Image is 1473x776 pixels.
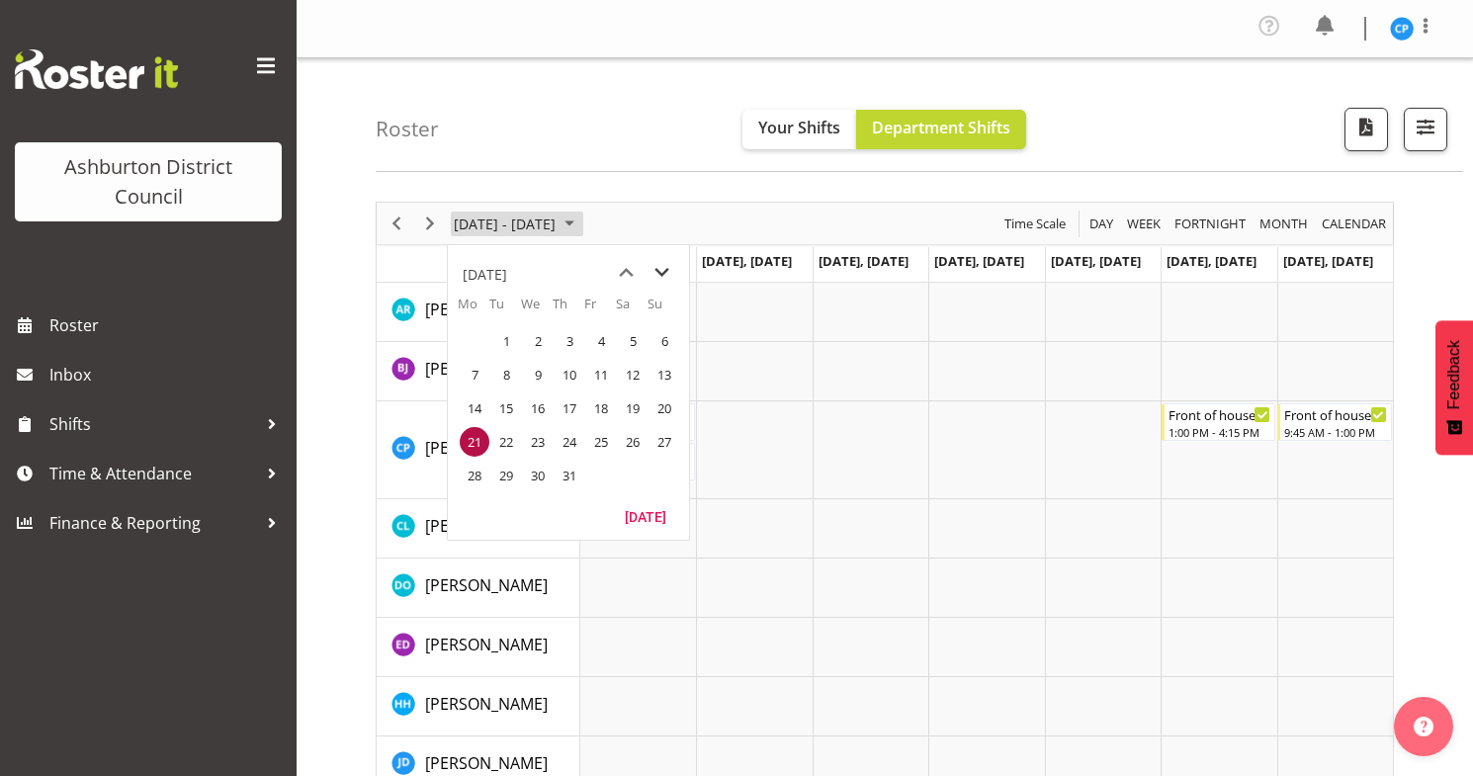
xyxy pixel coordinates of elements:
[460,461,489,490] span: Monday, July 28, 2025
[1256,212,1312,236] button: Timeline Month
[1169,424,1270,440] div: 1:00 PM - 4:15 PM
[377,283,580,342] td: Andrew Rankin resource
[618,393,648,423] span: Saturday, July 19, 2025
[1002,212,1068,236] span: Time Scale
[650,360,679,389] span: Sunday, July 13, 2025
[1086,212,1117,236] button: Timeline Day
[377,618,580,677] td: Esther Deans resource
[49,508,257,538] span: Finance & Reporting
[425,298,548,321] a: [PERSON_NAME]
[425,514,674,538] a: [PERSON_NAME] [PERSON_NAME]
[618,360,648,389] span: Saturday, July 12, 2025
[555,461,584,490] span: Thursday, July 31, 2025
[555,326,584,356] span: Thursday, July 3, 2025
[872,117,1010,138] span: Department Shifts
[377,559,580,618] td: Denise O'Halloran resource
[425,515,674,537] span: [PERSON_NAME] [PERSON_NAME]
[584,295,616,324] th: Fr
[15,49,178,89] img: Rosterit website logo
[425,634,548,655] span: [PERSON_NAME]
[1319,212,1390,236] button: Month
[523,393,553,423] span: Wednesday, July 16, 2025
[521,295,553,324] th: We
[458,295,489,324] th: Mo
[49,360,287,389] span: Inbox
[377,401,580,499] td: Charin Phumcharoen resource
[1087,212,1115,236] span: Day
[650,427,679,457] span: Sunday, July 27, 2025
[1172,212,1248,236] span: Fortnight
[425,358,548,380] span: [PERSON_NAME]
[553,295,584,324] th: Th
[377,342,580,401] td: Barbara Jaine resource
[586,360,616,389] span: Friday, July 11, 2025
[702,252,792,270] span: [DATE], [DATE]
[1169,404,1270,424] div: Front of house - Weekend
[413,203,447,244] div: Next
[586,326,616,356] span: Friday, July 4, 2025
[523,360,553,389] span: Wednesday, July 9, 2025
[1344,108,1388,151] button: Download a PDF of the roster according to the set date range.
[377,677,580,736] td: Hannah Herbert-Olsen resource
[417,212,444,236] button: Next
[1283,252,1373,270] span: [DATE], [DATE]
[856,110,1026,149] button: Department Shifts
[425,693,548,715] span: [PERSON_NAME]
[1257,212,1310,236] span: Month
[586,427,616,457] span: Friday, July 25, 2025
[425,751,548,775] a: [PERSON_NAME]
[608,255,644,291] button: previous month
[1284,404,1386,424] div: Front of house - Weekend
[1414,717,1433,736] img: help-xxl-2.png
[1001,212,1070,236] button: Time Scale
[1167,252,1256,270] span: [DATE], [DATE]
[523,427,553,457] span: Wednesday, July 23, 2025
[425,692,548,716] a: [PERSON_NAME]
[1162,403,1275,441] div: Charin Phumcharoen"s event - Front of house - Weekend Begin From Saturday, July 26, 2025 at 1:00:...
[376,118,439,140] h4: Roster
[1051,252,1141,270] span: [DATE], [DATE]
[523,461,553,490] span: Wednesday, July 30, 2025
[384,212,410,236] button: Previous
[1125,212,1163,236] span: Week
[650,326,679,356] span: Sunday, July 6, 2025
[380,203,413,244] div: Previous
[451,212,583,236] button: July 21 - 27, 2025
[49,310,287,340] span: Roster
[650,393,679,423] span: Sunday, July 20, 2025
[491,360,521,389] span: Tuesday, July 8, 2025
[758,117,840,138] span: Your Shifts
[425,633,548,656] a: [PERSON_NAME]
[491,393,521,423] span: Tuesday, July 15, 2025
[934,252,1024,270] span: [DATE], [DATE]
[819,252,909,270] span: [DATE], [DATE]
[618,326,648,356] span: Saturday, July 5, 2025
[618,427,648,457] span: Saturday, July 26, 2025
[612,502,679,530] button: Today
[1277,403,1391,441] div: Charin Phumcharoen"s event - Front of house - Weekend Begin From Sunday, July 27, 2025 at 9:45:00...
[555,360,584,389] span: Thursday, July 10, 2025
[491,427,521,457] span: Tuesday, July 22, 2025
[425,436,548,460] a: [PERSON_NAME]
[425,573,548,597] a: [PERSON_NAME]
[1320,212,1388,236] span: calendar
[377,499,580,559] td: Connor Lysaght resource
[491,326,521,356] span: Tuesday, July 1, 2025
[742,110,856,149] button: Your Shifts
[648,295,679,324] th: Su
[1171,212,1250,236] button: Fortnight
[35,152,262,212] div: Ashburton District Council
[425,357,548,381] a: [PERSON_NAME]
[1445,340,1463,409] span: Feedback
[458,425,489,459] td: Monday, July 21, 2025
[425,437,548,459] span: [PERSON_NAME]
[1435,320,1473,455] button: Feedback - Show survey
[1284,424,1386,440] div: 9:45 AM - 1:00 PM
[1124,212,1165,236] button: Timeline Week
[1404,108,1447,151] button: Filter Shifts
[586,393,616,423] span: Friday, July 18, 2025
[460,360,489,389] span: Monday, July 7, 2025
[616,295,648,324] th: Sa
[452,212,558,236] span: [DATE] - [DATE]
[555,393,584,423] span: Thursday, July 17, 2025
